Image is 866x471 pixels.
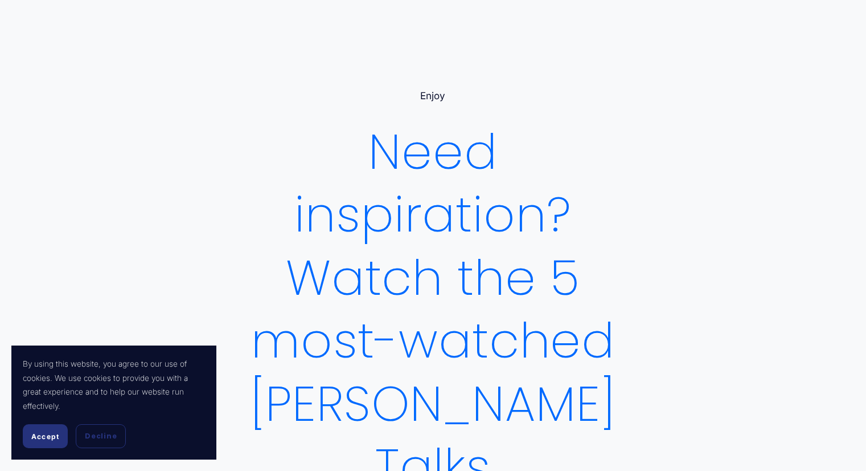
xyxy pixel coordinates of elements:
section: Cookie banner [11,346,216,460]
span: Accept [31,432,59,441]
button: Decline [76,424,126,448]
p: By using this website, you agree to our use of cookies. We use cookies to provide you with a grea... [23,357,205,413]
button: Accept [23,424,68,448]
a: Enjoy [420,90,445,101]
span: Decline [85,431,117,441]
